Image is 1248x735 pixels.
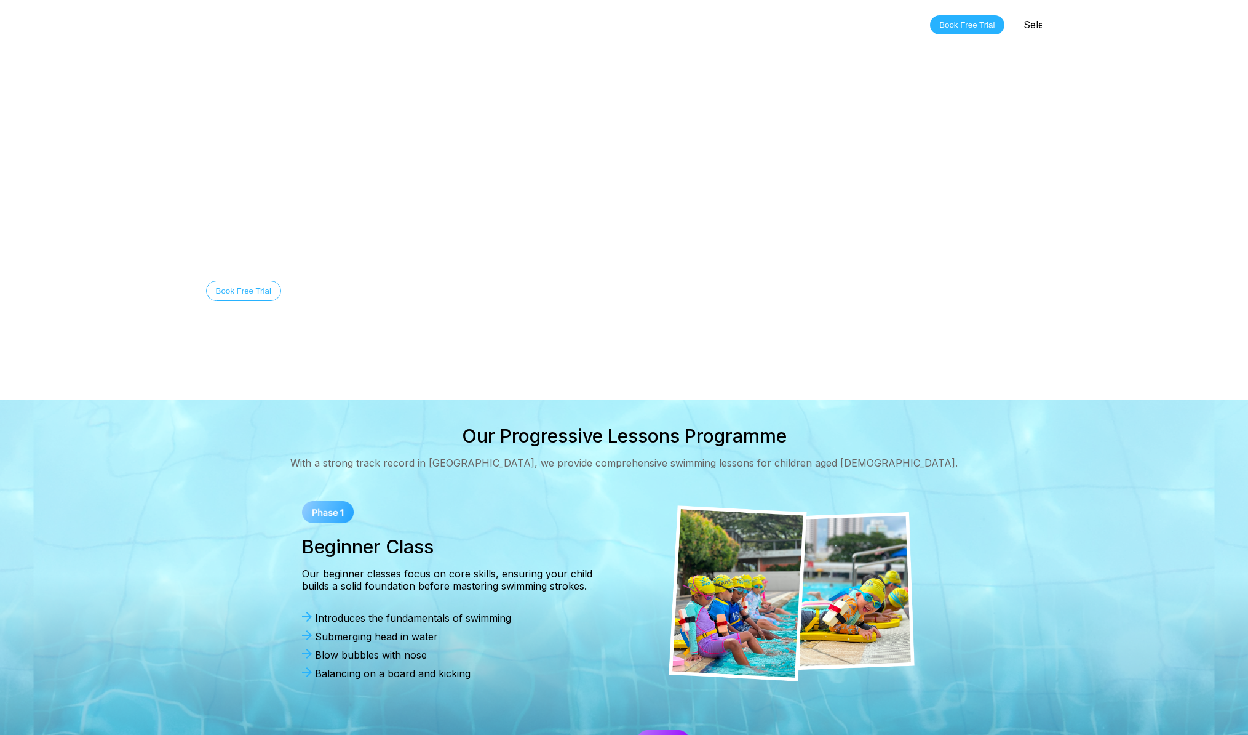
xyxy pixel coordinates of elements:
[529,18,590,31] a: Contact
[669,505,915,681] img: children participating in a swimming class for kids
[293,281,383,301] button: Discover Our Story
[302,568,612,592] div: Our beginner classes focus on core skills, ensuring your child builds a solid foundation before m...
[462,425,787,447] h2: Our Progressive Lessons Programme
[302,667,612,680] div: Balancing on a board and kicking
[302,667,312,677] img: Arrow
[302,649,312,659] img: Arrow
[414,18,483,31] a: Locations
[206,172,630,181] div: Welcome to The Swim Starter
[1017,12,1043,38] div: Select
[206,14,228,33] img: The Swim Starter Logo
[290,457,958,469] div: With a strong track record in [GEOGRAPHIC_DATA], we provide comprehensive swimming lessons for ch...
[302,630,312,640] img: Arrow
[302,630,612,643] div: Submerging head in water
[301,18,360,31] a: Classes
[206,251,630,261] div: Equip your child with essential swimming skills for lifelong safety and confidence in water.
[302,649,612,661] div: Blow bubbles with nose
[248,18,301,31] a: Home
[302,612,312,622] img: Arrow
[483,18,529,31] a: Blog
[930,15,1004,34] button: Book Free Trial
[360,18,414,31] a: About
[206,201,630,231] h1: Swimming Lessons in
[302,536,612,558] h3: Beginner Class
[206,281,281,301] button: Book Free Trial
[302,612,612,624] div: Introduces the fundamentals of swimming
[302,501,354,523] img: Phase 1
